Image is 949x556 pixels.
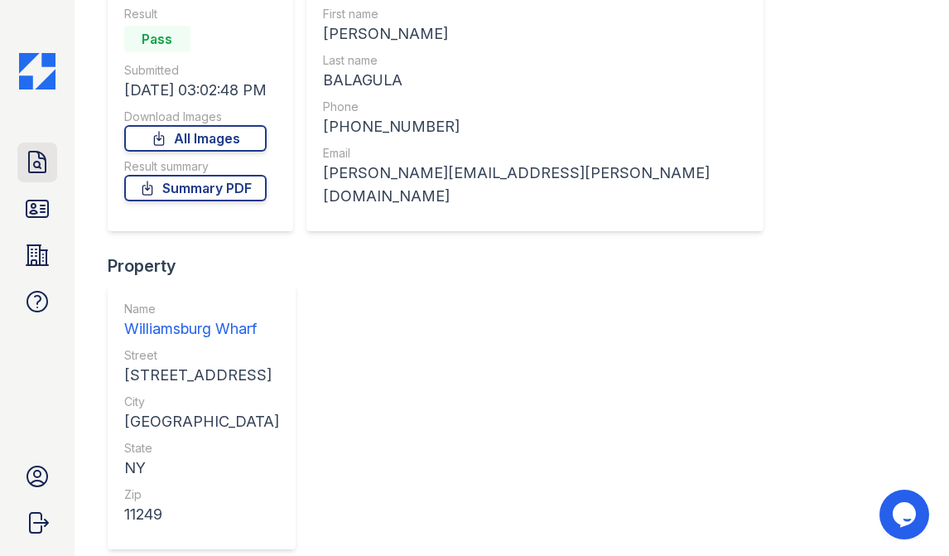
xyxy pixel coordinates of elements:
img: CE_Icon_Blue-c292c112584629df590d857e76928e9f676e5b41ef8f769ba2f05ee15b207248.png [19,53,55,89]
div: Result [124,6,267,22]
div: Pass [124,26,190,52]
div: NY [124,457,279,480]
div: [GEOGRAPHIC_DATA] [124,410,279,433]
div: [PERSON_NAME][EMAIL_ADDRESS][PERSON_NAME][DOMAIN_NAME] [323,162,747,208]
div: Williamsburg Wharf [124,317,279,341]
div: [PERSON_NAME] [323,22,747,46]
div: Street [124,347,279,364]
iframe: chat widget [879,490,932,539]
div: Zip [124,486,279,503]
div: BALAGULA [323,69,747,92]
div: Last name [323,52,747,69]
div: First name [323,6,747,22]
div: [PHONE_NUMBER] [323,115,747,138]
div: Phone [323,99,747,115]
div: State [124,440,279,457]
div: [STREET_ADDRESS] [124,364,279,387]
a: All Images [124,125,267,152]
div: Name [124,301,279,317]
a: Summary PDF [124,175,267,201]
div: Submitted [124,62,267,79]
div: Email [323,145,747,162]
div: Property [108,254,309,278]
div: Download Images [124,109,267,125]
a: Name Williamsburg Wharf [124,301,279,341]
div: Result summary [124,158,267,175]
div: City [124,394,279,410]
div: 11249 [124,503,279,526]
div: [DATE] 03:02:48 PM [124,79,267,102]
